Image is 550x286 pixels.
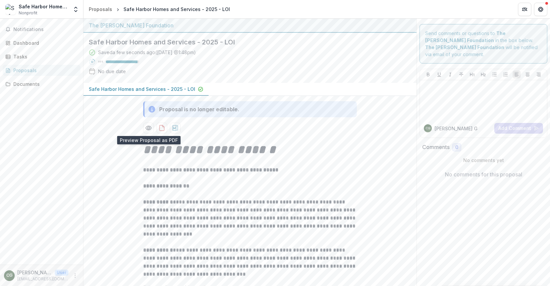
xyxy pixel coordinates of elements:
p: No comments yet [422,157,545,164]
button: Heading 1 [468,70,476,79]
a: Dashboard [3,37,80,48]
span: 0 [455,145,458,150]
a: Documents [3,79,80,90]
a: Proposals [86,4,115,14]
button: Bullet List [491,70,499,79]
div: Proposal is no longer editable. [159,105,239,113]
button: Open entity switcher [71,3,80,16]
p: [PERSON_NAME] [17,269,52,276]
h2: Safe Harbor Homes and Services - 2025 - LOI [89,38,400,46]
a: Tasks [3,51,80,62]
button: Get Help [534,3,547,16]
p: Safe Harbor Homes and Services - 2025 - LOI [89,86,195,93]
p: [PERSON_NAME] G [435,125,478,132]
button: More [71,272,79,280]
div: Cyndee Gutierrez [6,273,13,278]
button: Strike [457,70,465,79]
p: No comments for this proposal [445,170,522,178]
p: User [55,270,68,276]
div: No due date [98,68,126,75]
div: Safe Harbor Homes and Services [19,3,68,10]
button: Notifications [3,24,80,35]
button: Ordered List [502,70,510,79]
span: Nonprofit [19,10,37,16]
button: Italicize [446,70,454,79]
div: Cyndee Gutierrez [426,127,430,130]
strong: The [PERSON_NAME] Foundation [425,44,504,50]
button: Heading 2 [479,70,487,79]
span: Notifications [13,27,78,32]
button: Align Right [535,70,543,79]
div: The [PERSON_NAME] Foundation [89,21,411,29]
button: Bold [424,70,432,79]
h2: Comments [422,144,450,150]
div: Safe Harbor Homes and Services - 2025 - LOI [123,6,230,13]
button: Underline [435,70,443,79]
div: Send comments or questions to in the box below. will be notified via email of your comment. [420,24,547,63]
button: Partners [518,3,531,16]
a: Proposals [3,65,80,76]
p: 95 % [98,59,103,64]
div: Proposals [89,6,112,13]
img: Safe Harbor Homes and Services [5,4,16,15]
button: Align Center [524,70,532,79]
button: download-proposal [157,123,167,133]
nav: breadcrumb [86,4,233,14]
button: Add Comment [494,123,543,134]
div: Tasks [13,53,75,60]
div: Documents [13,81,75,88]
p: [EMAIL_ADDRESS][DOMAIN_NAME] [17,276,68,282]
div: Proposals [13,67,75,74]
button: Preview 89b76041-b821-4923-b06a-e80688a2c955-0.pdf [143,123,154,133]
button: Align Left [513,70,521,79]
div: Dashboard [13,39,75,46]
button: download-proposal [170,123,181,133]
div: Saved a few seconds ago ( [DATE] @ 1:48pm ) [98,49,196,56]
